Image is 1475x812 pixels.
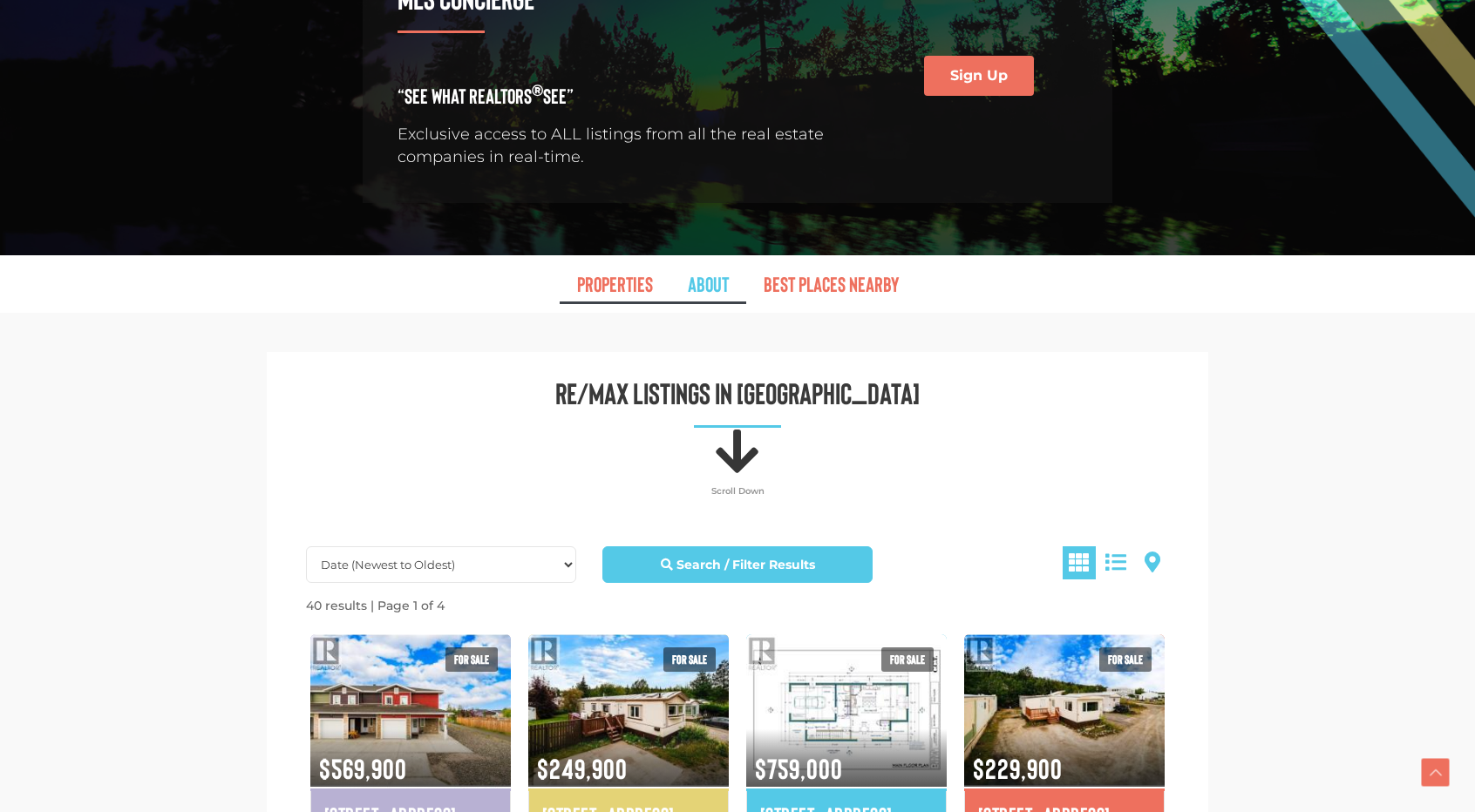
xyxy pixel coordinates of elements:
[528,632,729,788] img: 161-986 RANGE ROAD, Whitehorse, Yukon
[881,647,934,672] span: For sale
[532,80,543,99] sup: ®
[310,729,511,787] span: $569,900
[398,85,863,106] h4: “See What REALTORS See”
[924,56,1034,96] a: Sign Up
[306,598,445,613] strong: 40 results | Page 1 of 4
[445,647,498,672] span: For sale
[1099,647,1152,672] span: For sale
[676,557,815,572] strong: Search / Filter Results
[746,632,947,788] img: 36 WYVERN AVENUE, Whitehorse, Yukon
[398,124,863,167] p: Exclusive access to ALL listings from all the real estate companies in real-time.
[528,729,729,787] span: $249,900
[293,378,1182,408] h3: Re/Max listings in [GEOGRAPHIC_DATA]
[950,69,1008,83] span: Sign Up
[560,264,670,304] a: Properties
[670,264,746,304] a: About
[663,647,716,672] span: For sale
[964,632,1165,788] img: 15-200 LOBIRD ROAD, Whitehorse, Yukon
[310,632,511,788] img: 1-19 BAILEY PLACE, Whitehorse, Yukon
[746,729,947,787] span: $759,000
[602,546,873,583] a: Search / Filter Results
[249,264,1226,304] nav: Menu
[964,729,1165,787] span: $229,900
[746,264,916,304] a: Best Places Nearby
